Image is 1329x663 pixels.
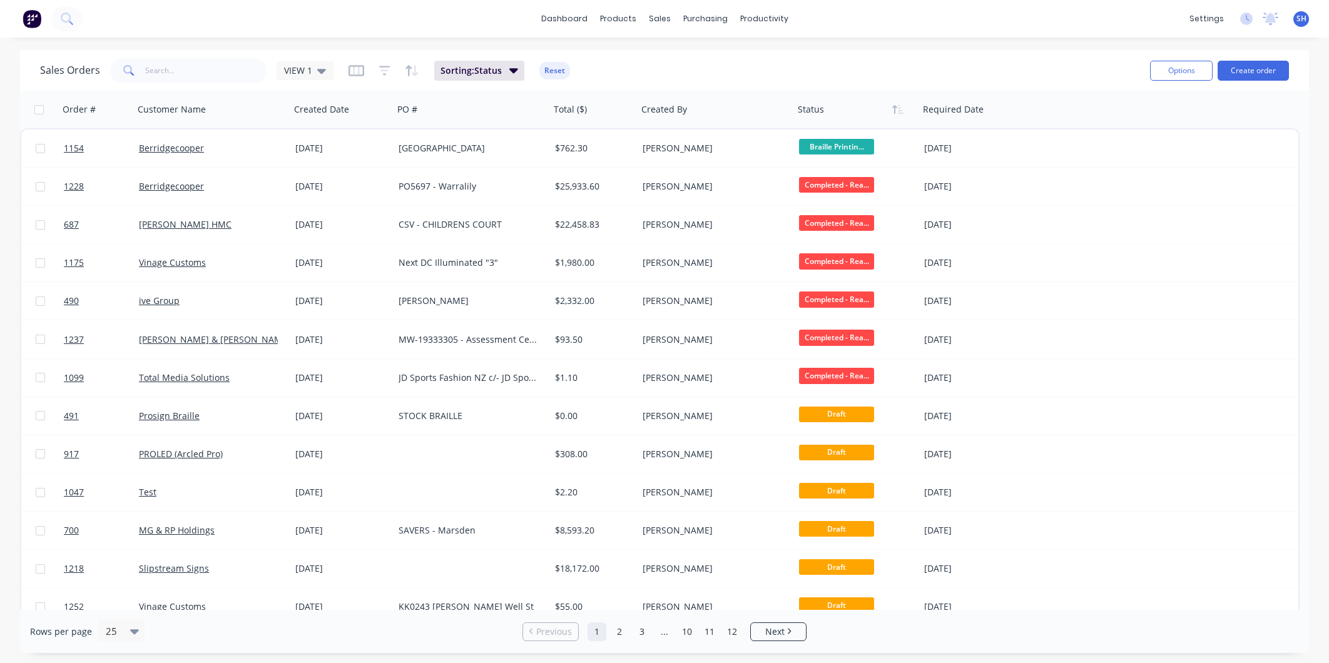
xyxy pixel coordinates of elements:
[751,625,806,638] a: Next page
[924,295,1024,307] div: [DATE]
[555,218,629,231] div: $22,458.83
[799,407,874,422] span: Draft
[139,142,204,154] a: Berridgecooper
[643,9,677,28] div: sales
[284,64,312,77] span: VIEW 1
[643,295,782,307] div: [PERSON_NAME]
[523,625,578,638] a: Previous page
[397,103,417,116] div: PO #
[139,562,209,574] a: Slipstream Signs
[139,410,200,422] a: Prosign Braille
[554,103,587,116] div: Total ($)
[1150,61,1213,81] button: Options
[555,295,629,307] div: $2,332.00
[64,435,139,473] a: 917
[924,142,1024,154] div: [DATE]
[924,372,1024,384] div: [DATE]
[399,410,537,422] div: STOCK BRAILLE
[64,588,139,625] a: 1252
[641,103,687,116] div: Created By
[64,282,139,320] a: 490
[295,562,389,575] div: [DATE]
[555,256,629,269] div: $1,980.00
[799,483,874,499] span: Draft
[1218,61,1289,81] button: Create order
[555,333,629,346] div: $93.50
[294,103,349,116] div: Created Date
[555,142,629,154] div: $762.30
[64,524,79,537] span: 700
[924,180,1024,193] div: [DATE]
[295,295,389,307] div: [DATE]
[139,600,206,612] a: Vinage Customs
[139,524,215,536] a: MG & RP Holdings
[799,177,874,193] span: Completed - Rea...
[643,333,782,346] div: [PERSON_NAME]
[139,333,290,345] a: [PERSON_NAME] & [PERSON_NAME]
[64,486,84,499] span: 1047
[64,295,79,307] span: 490
[64,512,139,549] a: 700
[64,218,79,231] span: 687
[799,330,874,345] span: Completed - Rea...
[64,321,139,358] a: 1237
[440,64,502,77] span: Sorting: Status
[64,256,84,269] span: 1175
[1183,9,1230,28] div: settings
[610,622,629,641] a: Page 2
[295,333,389,346] div: [DATE]
[924,333,1024,346] div: [DATE]
[40,64,100,76] h1: Sales Orders
[643,180,782,193] div: [PERSON_NAME]
[399,295,537,307] div: [PERSON_NAME]
[64,142,84,154] span: 1154
[924,562,1024,575] div: [DATE]
[64,397,139,435] a: 491
[399,256,537,269] div: Next DC Illuminated "3"
[924,600,1024,613] div: [DATE]
[64,600,84,613] span: 1252
[64,180,84,193] span: 1228
[677,9,734,28] div: purchasing
[295,600,389,613] div: [DATE]
[678,622,696,641] a: Page 10
[64,168,139,205] a: 1228
[399,142,537,154] div: [GEOGRAPHIC_DATA]
[643,410,782,422] div: [PERSON_NAME]
[799,139,874,154] span: Braille Printin...
[924,256,1024,269] div: [DATE]
[555,180,629,193] div: $25,933.60
[64,206,139,243] a: 687
[399,218,537,231] div: CSV - CHILDRENS COURT
[643,142,782,154] div: [PERSON_NAME]
[1296,13,1306,24] span: SH
[295,180,389,193] div: [DATE]
[138,103,206,116] div: Customer Name
[399,524,537,537] div: SAVERS - Marsden
[924,524,1024,537] div: [DATE]
[700,622,719,641] a: Page 11
[643,562,782,575] div: [PERSON_NAME]
[64,550,139,587] a: 1218
[924,486,1024,499] div: [DATE]
[643,486,782,499] div: [PERSON_NAME]
[23,9,41,28] img: Factory
[643,218,782,231] div: [PERSON_NAME]
[798,103,824,116] div: Status
[643,524,782,537] div: [PERSON_NAME]
[295,372,389,384] div: [DATE]
[64,244,139,281] a: 1175
[799,253,874,269] span: Completed - Rea...
[295,524,389,537] div: [DATE]
[399,333,537,346] div: MW-19333305 - Assessment Centre LG and L3 signage PO: 5062op44788904
[799,445,874,460] span: Draft
[535,9,594,28] a: dashboard
[139,180,204,192] a: Berridgecooper
[399,180,537,193] div: PO5697 - Warralily
[799,291,874,307] span: Completed - Rea...
[539,62,570,79] button: Reset
[799,215,874,231] span: Completed - Rea...
[555,410,629,422] div: $0.00
[536,625,572,638] span: Previous
[30,625,92,638] span: Rows per page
